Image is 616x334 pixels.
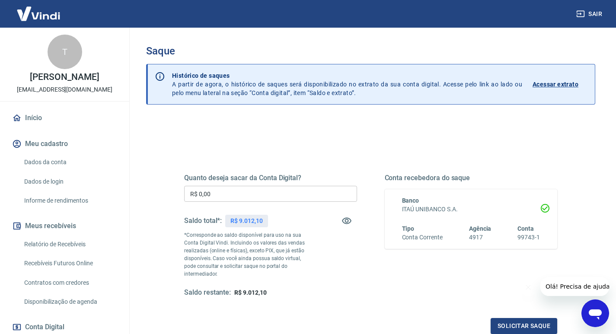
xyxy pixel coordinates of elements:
span: Banco [402,197,419,204]
h6: Conta Corrente [402,233,443,242]
a: Contratos com credores [21,274,119,292]
a: Dados de login [21,173,119,191]
h6: 99743-1 [517,233,540,242]
a: Disponibilização de agenda [21,293,119,311]
span: Agência [469,225,492,232]
h5: Saldo total*: [184,216,222,225]
button: Solicitar saque [491,318,557,334]
h5: Conta recebedora do saque [385,174,558,182]
h6: 4917 [469,233,492,242]
h5: Saldo restante: [184,288,231,297]
a: Relatório de Recebíveis [21,235,119,253]
a: Recebíveis Futuros Online [21,254,119,272]
span: R$ 9.012,10 [234,289,266,296]
p: *Corresponde ao saldo disponível para uso na sua Conta Digital Vindi. Incluindo os valores das ve... [184,231,314,278]
iframe: Fechar mensagem [520,279,537,296]
a: Informe de rendimentos [21,192,119,210]
img: Vindi [10,0,67,27]
button: Sair [575,6,606,22]
a: Dados da conta [21,153,119,171]
p: Acessar extrato [533,80,578,89]
iframe: Botão para abrir a janela de mensagens [581,299,609,327]
div: T [48,35,82,69]
p: R$ 9.012,10 [230,216,262,226]
a: Acessar extrato [533,71,588,97]
h6: ITAÚ UNIBANCO S.A. [402,205,540,214]
h3: Saque [146,45,595,57]
h5: Quanto deseja sacar da Conta Digital? [184,174,357,182]
a: Início [10,108,119,127]
span: Conta [517,225,534,232]
span: Olá! Precisa de ajuda? [5,6,73,13]
button: Meu cadastro [10,134,119,153]
button: Meus recebíveis [10,216,119,235]
iframe: Mensagem da empresa [540,277,609,296]
p: [PERSON_NAME] [30,73,99,82]
p: [EMAIL_ADDRESS][DOMAIN_NAME] [17,85,112,94]
span: Tipo [402,225,415,232]
p: Histórico de saques [172,71,522,80]
p: A partir de agora, o histórico de saques será disponibilizado no extrato da sua conta digital. Ac... [172,71,522,97]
